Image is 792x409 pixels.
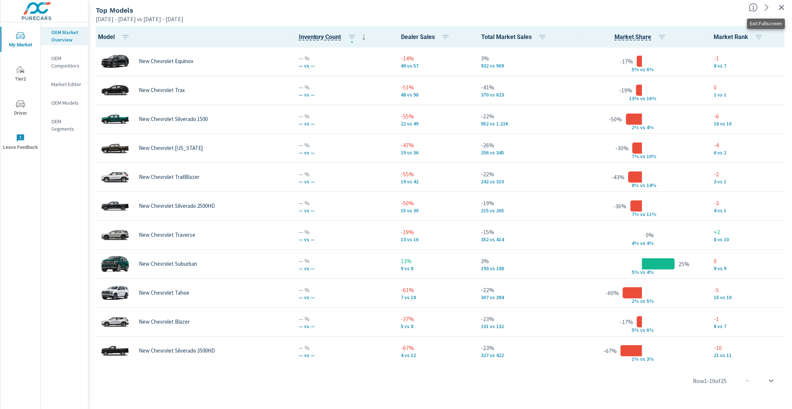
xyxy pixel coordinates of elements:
[51,99,82,107] p: OEM Models
[603,346,617,355] p: -67%
[481,170,571,179] p: -22%
[299,294,389,300] p: — vs —
[299,256,389,265] p: — %
[299,207,389,213] p: — vs —
[623,211,643,218] p: 7% v
[51,29,82,43] p: OEM Market Overview
[3,31,38,49] span: My Market
[299,285,389,294] p: — %
[623,95,643,102] p: 13% v
[615,144,629,153] p: -30%
[714,265,783,271] p: 9 vs 9
[643,211,661,218] p: s 11%
[299,83,389,92] p: — %
[714,256,783,265] p: 0
[643,95,661,102] p: s 16%
[481,150,571,156] p: 256 vs 345
[100,50,130,72] img: glamour
[643,327,661,334] p: s 6%
[299,141,389,150] p: — %
[139,232,195,238] p: New Chevrolet Traverse
[299,54,389,63] p: — %
[401,256,469,265] p: 13%
[100,79,130,101] img: glamour
[96,14,183,23] p: [DATE] - [DATE] vs [DATE] - [DATE]
[611,173,625,181] p: -43%
[714,285,783,294] p: -5
[481,294,571,300] p: 307 vs 394
[643,153,661,160] p: s 10%
[100,224,130,246] img: glamour
[299,352,389,358] p: — vs —
[401,121,469,127] p: 22 vs 49
[0,22,40,159] div: nav menu
[714,179,783,184] p: 3 vs 1
[762,372,780,390] button: scroll to bottom
[623,66,643,73] p: 5% v
[100,195,130,217] img: glamour
[714,92,783,98] p: 1 vs 1
[41,53,88,71] div: OEM Competitors
[615,33,669,42] span: Market Share
[401,170,469,179] p: -55%
[299,265,389,271] p: — vs —
[481,314,571,323] p: -23%
[100,282,130,304] img: glamour
[139,116,208,122] p: New Chevrolet Silverado 1500
[299,33,341,42] span: The number of vehicles currently in dealer inventory. This does not include shared inventory, nor...
[714,352,783,358] p: 21 vs 11
[481,207,571,213] p: 215 vs 265
[714,83,783,92] p: 0
[299,112,389,121] p: — %
[481,179,571,184] p: 242 vs 310
[41,27,88,45] div: OEM Market Overview
[299,63,389,69] p: — vs —
[401,83,469,92] p: -51%
[100,166,130,188] img: glamour
[51,55,82,69] p: OEM Competitors
[139,87,185,94] p: New Chevrolet Trax
[139,289,189,296] p: New Chevrolet Tahoe
[401,92,469,98] p: 48 vs 98
[3,99,38,118] span: Driver
[401,294,469,300] p: 7 vs 18
[714,112,783,121] p: -6
[714,170,783,179] p: -2
[643,66,661,73] p: s 6%
[139,318,190,325] p: New Chevrolet Blazer
[714,236,783,242] p: 8 vs 10
[749,3,758,12] span: Find the biggest opportunities within your model lineup nationwide. [Source: Market registration ...
[96,6,133,14] h5: Top Models
[41,79,88,90] div: Market Editor
[714,294,783,300] p: 15 vs 10
[481,33,550,42] span: Total Market Sales
[401,63,469,69] p: 49 vs 57
[100,340,130,362] img: glamour
[299,92,389,98] p: — vs —
[643,298,661,305] p: s 5%
[623,269,643,276] p: 5% v
[613,202,627,210] p: -36%
[481,265,571,271] p: 193 vs 188
[139,261,197,267] p: New Chevrolet Suburban
[606,288,619,297] p: -60%
[481,141,571,150] p: -26%
[401,285,469,294] p: -61%
[481,63,571,69] p: 932 vs 909
[139,58,193,65] p: New Chevrolet Equinox
[623,240,643,247] p: 4% v
[615,33,651,42] span: Model Sales / Total Market Sales. [Market = within dealer PMA (or 60 miles if no PMA is defined) ...
[139,145,203,151] p: New Chevrolet [US_STATE]
[714,199,783,207] p: -3
[714,207,783,213] p: 4 vs 1
[401,150,469,156] p: 19 vs 36
[714,63,783,69] p: 8 vs 7
[619,86,632,95] p: -19%
[714,141,783,150] p: -4
[401,112,469,121] p: -55%
[299,150,389,156] p: — vs —
[401,33,453,42] span: Dealer Sales
[714,343,783,352] p: -10
[714,323,783,329] p: 8 vs 7
[643,356,661,363] p: s 3%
